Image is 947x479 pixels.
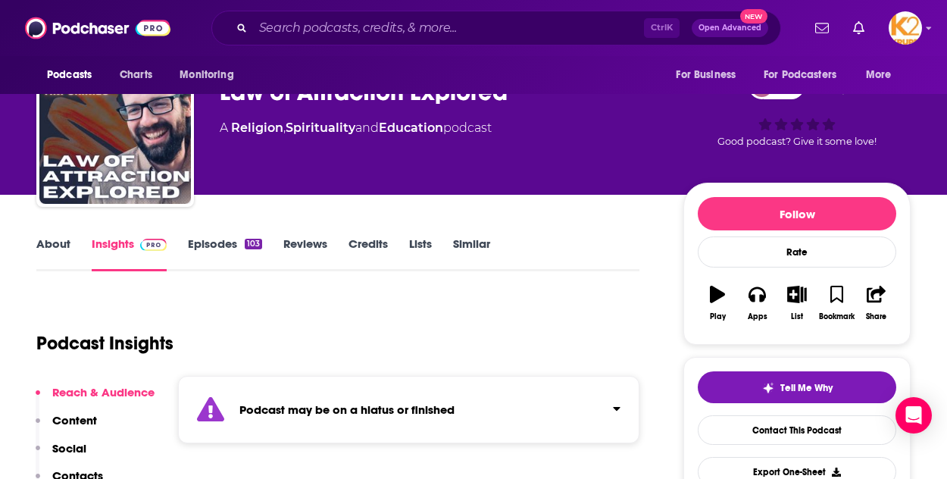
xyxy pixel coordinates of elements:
[52,413,97,427] p: Content
[710,312,726,321] div: Play
[283,236,327,271] a: Reviews
[698,276,737,330] button: Play
[379,121,443,135] a: Education
[188,236,262,271] a: Episodes103
[52,441,86,456] p: Social
[286,121,355,135] a: Spirituality
[762,382,774,394] img: tell me why sparkle
[36,413,97,441] button: Content
[178,376,639,443] section: Click to expand status details
[25,14,170,42] img: Podchaser - Follow, Share and Rate Podcasts
[231,121,283,135] a: Religion
[92,236,167,271] a: InsightsPodchaser Pro
[239,402,455,417] strong: Podcast may be on a hiatus or finished
[692,19,768,37] button: Open AdvancedNew
[140,239,167,251] img: Podchaser Pro
[52,385,155,399] p: Reach & Audience
[698,197,896,230] button: Follow
[110,61,161,89] a: Charts
[348,236,388,271] a: Credits
[245,239,262,249] div: 103
[36,385,155,413] button: Reach & Audience
[699,24,761,32] span: Open Advanced
[777,276,817,330] button: List
[737,276,777,330] button: Apps
[819,312,855,321] div: Bookmark
[698,415,896,445] a: Contact This Podcast
[698,236,896,268] div: Rate
[665,61,755,89] button: open menu
[857,276,896,330] button: Share
[39,52,191,204] img: Law of Attraction Explored
[780,382,833,394] span: Tell Me Why
[220,119,492,137] div: A podcast
[754,61,858,89] button: open menu
[36,441,86,469] button: Social
[180,64,233,86] span: Monitoring
[847,15,870,41] a: Show notifications dropdown
[36,236,70,271] a: About
[895,397,932,434] div: Open Intercom Messenger
[866,64,892,86] span: More
[120,64,152,86] span: Charts
[47,64,92,86] span: Podcasts
[676,64,736,86] span: For Business
[740,9,767,23] span: New
[748,312,767,321] div: Apps
[683,63,911,157] div: 43Good podcast? Give it some love!
[355,121,379,135] span: and
[36,332,173,355] h1: Podcast Insights
[855,61,911,89] button: open menu
[169,61,253,89] button: open menu
[717,136,877,147] span: Good podcast? Give it some love!
[889,11,922,45] span: Logged in as K2Krupp
[253,16,644,40] input: Search podcasts, credits, & more...
[764,64,836,86] span: For Podcasters
[809,15,835,41] a: Show notifications dropdown
[409,236,432,271] a: Lists
[866,312,886,321] div: Share
[698,371,896,403] button: tell me why sparkleTell Me Why
[211,11,781,45] div: Search podcasts, credits, & more...
[791,312,803,321] div: List
[889,11,922,45] button: Show profile menu
[644,18,680,38] span: Ctrl K
[889,11,922,45] img: User Profile
[817,276,856,330] button: Bookmark
[283,121,286,135] span: ,
[453,236,490,271] a: Similar
[36,61,111,89] button: open menu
